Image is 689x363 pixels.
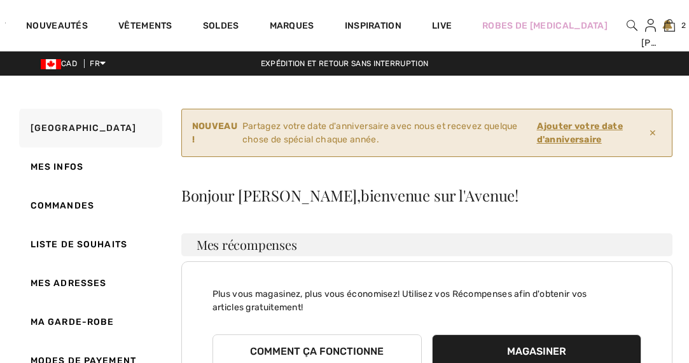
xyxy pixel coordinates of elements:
a: Vêtements [118,20,172,34]
img: Mes infos [645,18,656,33]
a: Commandes [17,186,162,225]
a: Marques [270,20,314,34]
a: Soldes [203,20,239,34]
a: Live [432,19,452,32]
a: Nouveautés [26,20,88,34]
span: 2 [681,20,686,31]
span: ✕ [644,121,662,145]
h3: Mes récompenses [181,233,672,256]
p: Plus vous magasinez, plus vous économisez! Utilisez vos Récompenses afin d'obtenir vos articles g... [212,277,641,314]
a: 2 [660,18,678,33]
span: [GEOGRAPHIC_DATA] [31,123,136,134]
a: Robes de [MEDICAL_DATA] [482,19,608,32]
div: Partagez votre date d'anniversaire avec nous et recevez quelque chose de spécial chaque année. [192,120,644,146]
a: Se connecter [645,19,656,31]
img: Mon panier [664,18,675,33]
div: Bonjour [PERSON_NAME], [181,188,672,203]
span: CAD [41,59,82,68]
a: Ma garde-robe [17,303,162,341]
iframe: Ouvre un widget dans lequel vous pouvez chatter avec l’un de nos agents [608,325,676,357]
div: [PERSON_NAME] [641,36,659,50]
span: FR [90,59,106,68]
a: Mes adresses [17,264,162,303]
ins: Ajouter votre date d'anniversaire [537,121,623,145]
span: bienvenue sur l'Avenue! [361,185,518,205]
img: 1ère Avenue [5,10,6,36]
img: Canadian Dollar [41,59,61,69]
a: Liste de souhaits [17,225,162,264]
strong: NOUVEAU ! [192,120,237,146]
img: recherche [627,18,637,33]
a: Mes infos [17,147,162,186]
span: Inspiration [345,20,401,34]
